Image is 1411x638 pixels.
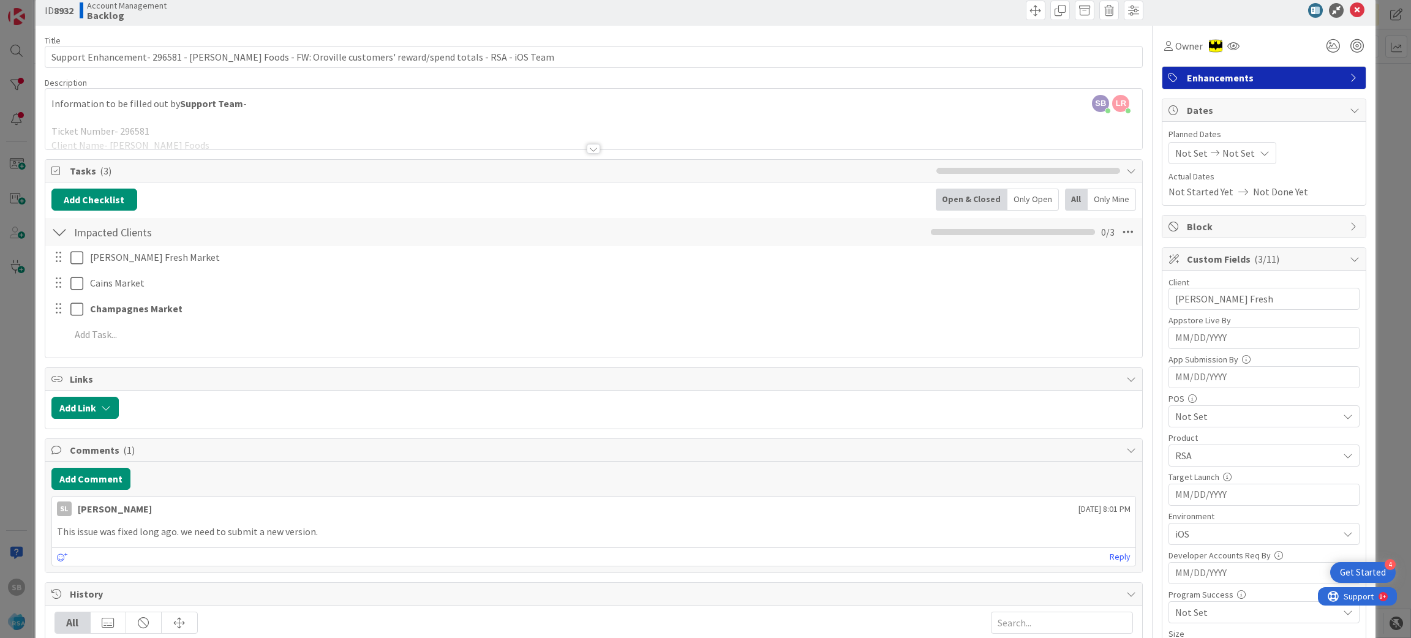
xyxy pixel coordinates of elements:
span: ( 1 ) [123,444,135,456]
input: MM/DD/YYYY [1175,484,1353,505]
div: SL [57,501,72,516]
p: [PERSON_NAME] Fresh Market [90,250,1134,265]
span: Enhancements [1187,70,1344,85]
input: Add Checklist... [70,221,345,243]
span: Owner [1175,39,1203,53]
div: Program Success [1168,590,1360,599]
div: Only Mine [1088,189,1136,211]
button: Add Comment [51,468,130,490]
div: [PERSON_NAME] [78,501,152,516]
input: MM/DD/YYYY [1175,367,1353,388]
button: Add Link [51,397,119,419]
span: [DATE] 8:01 PM [1078,503,1131,516]
input: type card name here... [45,46,1143,68]
span: Account Management [87,1,167,10]
div: Open Get Started checklist, remaining modules: 4 [1330,562,1396,583]
div: 9+ [62,5,68,15]
div: All [1065,189,1088,211]
span: Not Set [1222,146,1255,160]
span: iOS [1175,527,1338,541]
b: Backlog [87,10,167,20]
span: History [70,587,1121,601]
span: Description [45,77,87,88]
span: Tasks [70,163,931,178]
span: SB [1092,95,1109,112]
p: Cains Market [90,276,1134,290]
span: Not Started Yet [1168,184,1233,199]
input: Search... [991,612,1133,634]
span: Links [70,372,1121,386]
div: Appstore Live By [1168,316,1360,325]
img: AC [1209,39,1222,53]
span: Block [1187,219,1344,234]
span: Planned Dates [1168,128,1360,141]
div: Product [1168,433,1360,442]
div: Developer Accounts Req By [1168,551,1360,560]
button: Add Checklist [51,189,137,211]
input: MM/DD/YYYY [1175,563,1353,584]
span: Dates [1187,103,1344,118]
div: Only Open [1007,189,1059,211]
div: Size [1168,629,1360,638]
div: 4 [1385,559,1396,570]
span: ( 3 ) [100,165,111,177]
div: Open & Closed [936,189,1007,211]
span: ID [45,3,73,18]
div: All [55,612,91,633]
span: LR [1112,95,1129,112]
span: RSA [1175,448,1338,463]
strong: Champagnes Market [90,302,182,315]
p: Information to be filled out by - [51,97,1137,111]
div: Environment [1168,512,1360,520]
label: Title [45,35,61,46]
span: Support [26,2,56,17]
b: 8932 [54,4,73,17]
span: Actual Dates [1168,170,1360,183]
input: MM/DD/YYYY [1175,328,1353,348]
div: Target Launch [1168,473,1360,481]
span: Not Set [1175,146,1208,160]
span: ( 3/11 ) [1254,253,1279,265]
span: Not Set [1175,605,1338,620]
span: 0 / 3 [1101,225,1115,239]
span: Not Set [1175,409,1338,424]
span: Custom Fields [1187,252,1344,266]
strong: Support Team [180,97,243,110]
p: This issue was fixed long ago. we need to submit a new version. [57,525,1131,539]
span: Comments [70,443,1121,457]
span: Not Done Yet [1253,184,1308,199]
div: App Submission By [1168,355,1360,364]
a: Reply [1110,549,1131,565]
div: Get Started [1340,566,1386,579]
label: Client [1168,277,1189,288]
div: POS [1168,394,1360,403]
